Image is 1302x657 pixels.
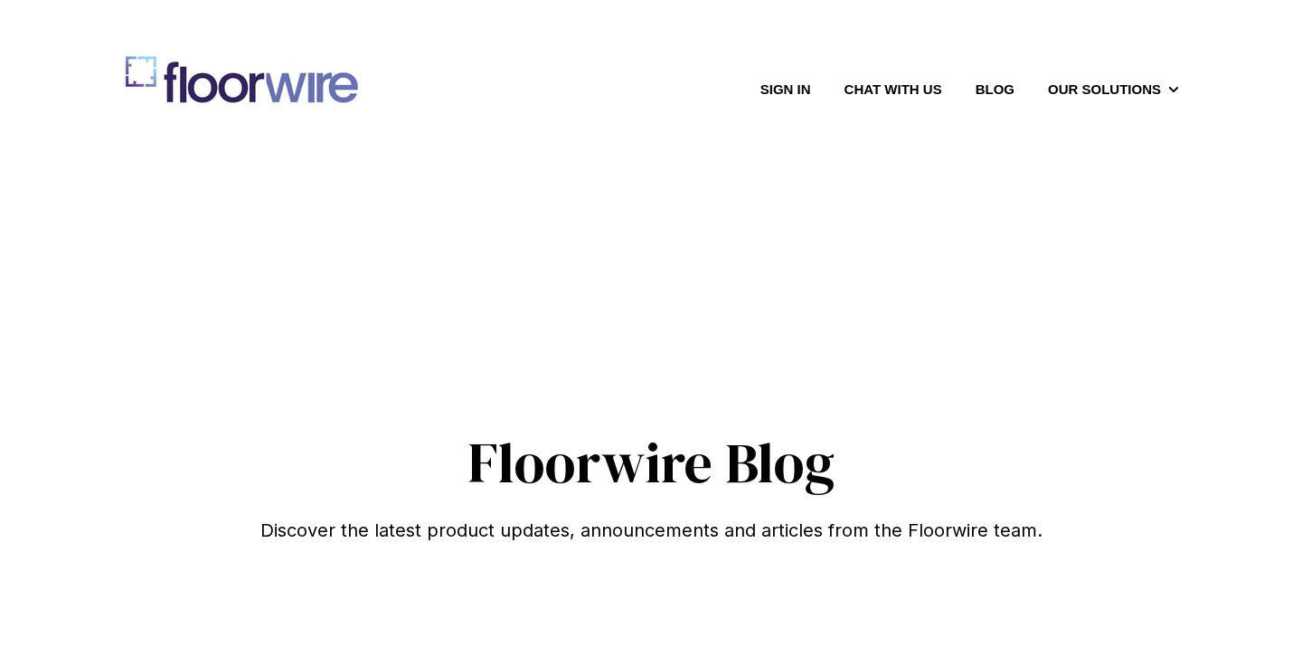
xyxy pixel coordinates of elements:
a: Chat with us [844,80,942,99]
nav: Desktop navigation [470,79,1193,99]
h1: Floorwire Blog [199,424,1103,503]
p: Discover the latest product updates, announcements and articles from the Floorwire team. [199,518,1103,543]
a: Sign in [760,80,811,99]
a: Blog [976,80,1014,99]
img: floorwire.com [108,48,379,125]
a: Our Solutions [1048,80,1161,99]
